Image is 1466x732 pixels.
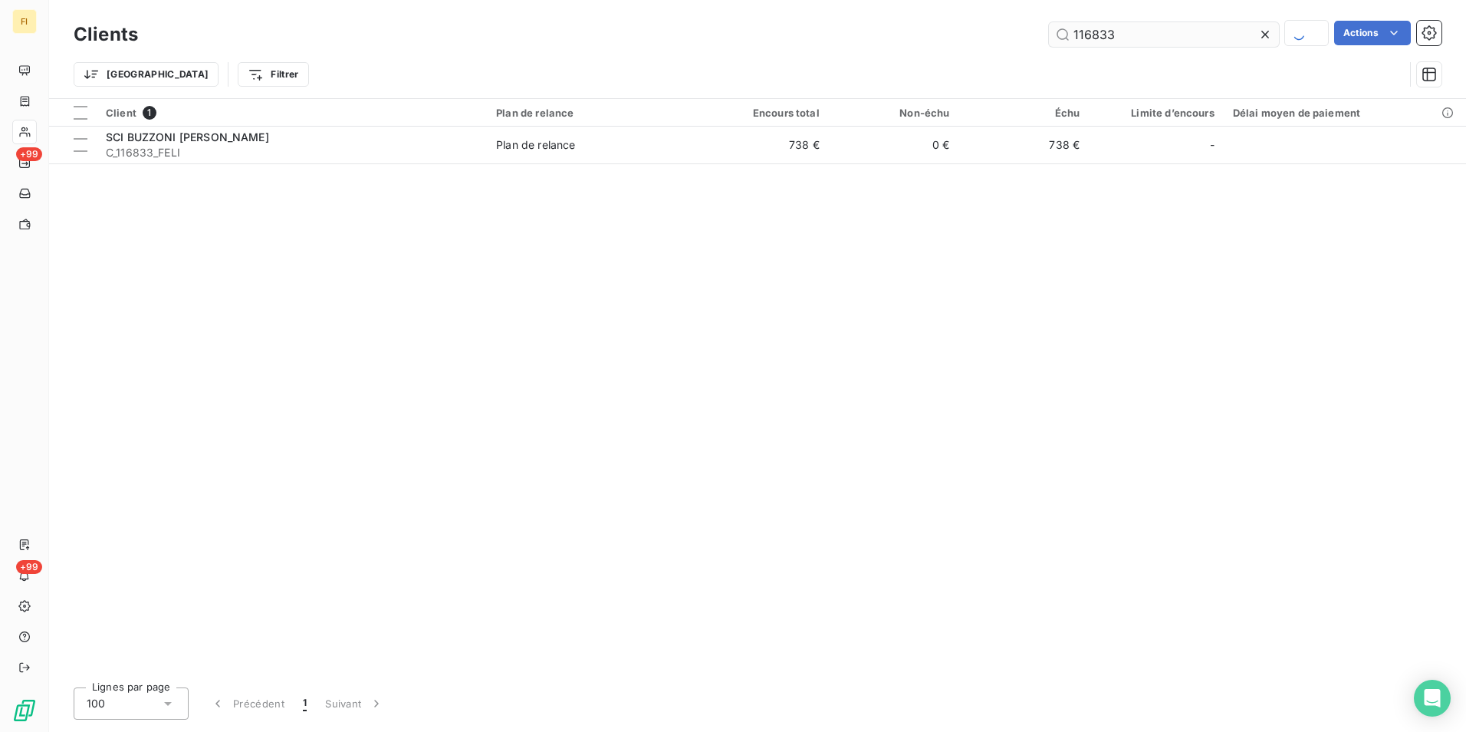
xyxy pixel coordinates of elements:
button: Filtrer [238,62,308,87]
span: +99 [16,147,42,161]
span: +99 [16,560,42,574]
span: 1 [143,106,156,120]
td: 738 € [698,127,829,163]
div: Open Intercom Messenger [1414,680,1451,717]
span: C_116833_FELI [106,145,478,160]
div: FI [12,9,37,34]
div: Délai moyen de paiement [1233,107,1457,119]
button: Actions [1334,21,1411,45]
div: Échu [968,107,1080,119]
div: Plan de relance [496,107,689,119]
button: Précédent [201,687,294,720]
input: Rechercher [1049,22,1279,47]
button: [GEOGRAPHIC_DATA] [74,62,219,87]
div: Plan de relance [496,137,575,153]
div: Encours total [708,107,820,119]
span: SCI BUZZONI [PERSON_NAME] [106,130,269,143]
button: Suivant [316,687,393,720]
img: Logo LeanPay [12,698,37,723]
h3: Clients [74,21,138,48]
span: 1 [303,696,307,711]
td: 0 € [829,127,959,163]
td: 738 € [958,127,1089,163]
span: - [1210,137,1215,153]
a: +99 [12,150,36,175]
div: Limite d’encours [1098,107,1215,119]
span: Client [106,107,136,119]
span: 100 [87,696,105,711]
button: 1 [294,687,316,720]
div: Non-échu [838,107,950,119]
